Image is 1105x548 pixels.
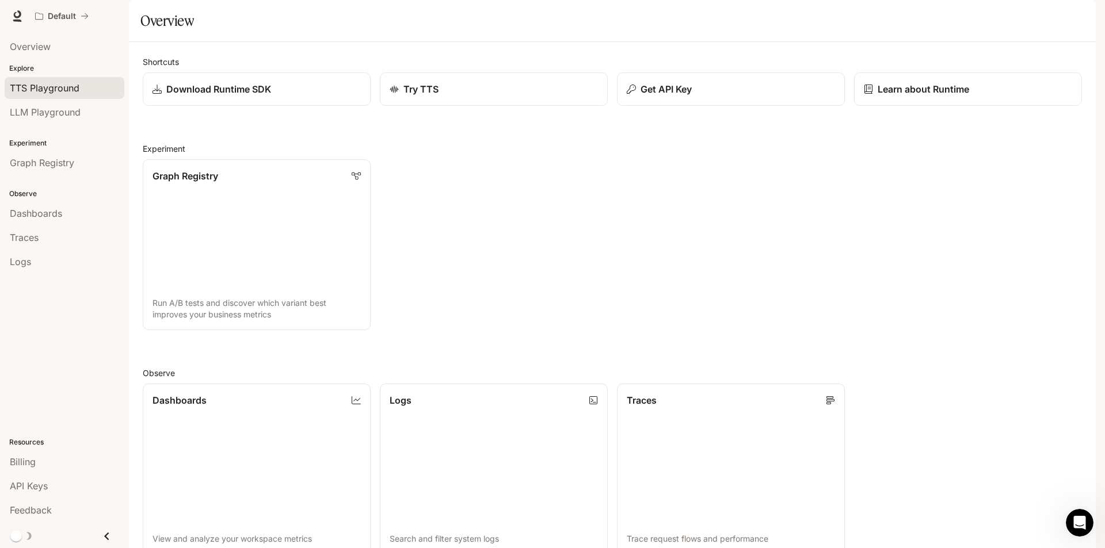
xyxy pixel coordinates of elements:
[140,9,194,32] h1: Overview
[617,72,845,106] button: Get API Key
[878,82,969,96] p: Learn about Runtime
[153,169,218,183] p: Graph Registry
[627,533,835,545] p: Trace request flows and performance
[390,533,598,545] p: Search and filter system logs
[143,159,371,330] a: Graph RegistryRun A/B tests and discover which variant best improves your business metrics
[143,56,1082,68] h2: Shortcuts
[143,143,1082,155] h2: Experiment
[153,393,207,407] p: Dashboards
[166,82,271,96] p: Download Runtime SDK
[153,297,361,320] p: Run A/B tests and discover which variant best improves your business metrics
[143,367,1082,379] h2: Observe
[627,393,657,407] p: Traces
[48,12,76,21] p: Default
[153,533,361,545] p: View and analyze your workspace metrics
[641,82,692,96] p: Get API Key
[403,82,439,96] p: Try TTS
[854,72,1082,106] a: Learn about Runtime
[1066,509,1093,536] iframe: Intercom live chat
[390,393,411,407] p: Logs
[30,5,94,28] button: All workspaces
[143,72,371,106] a: Download Runtime SDK
[380,72,608,106] a: Try TTS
